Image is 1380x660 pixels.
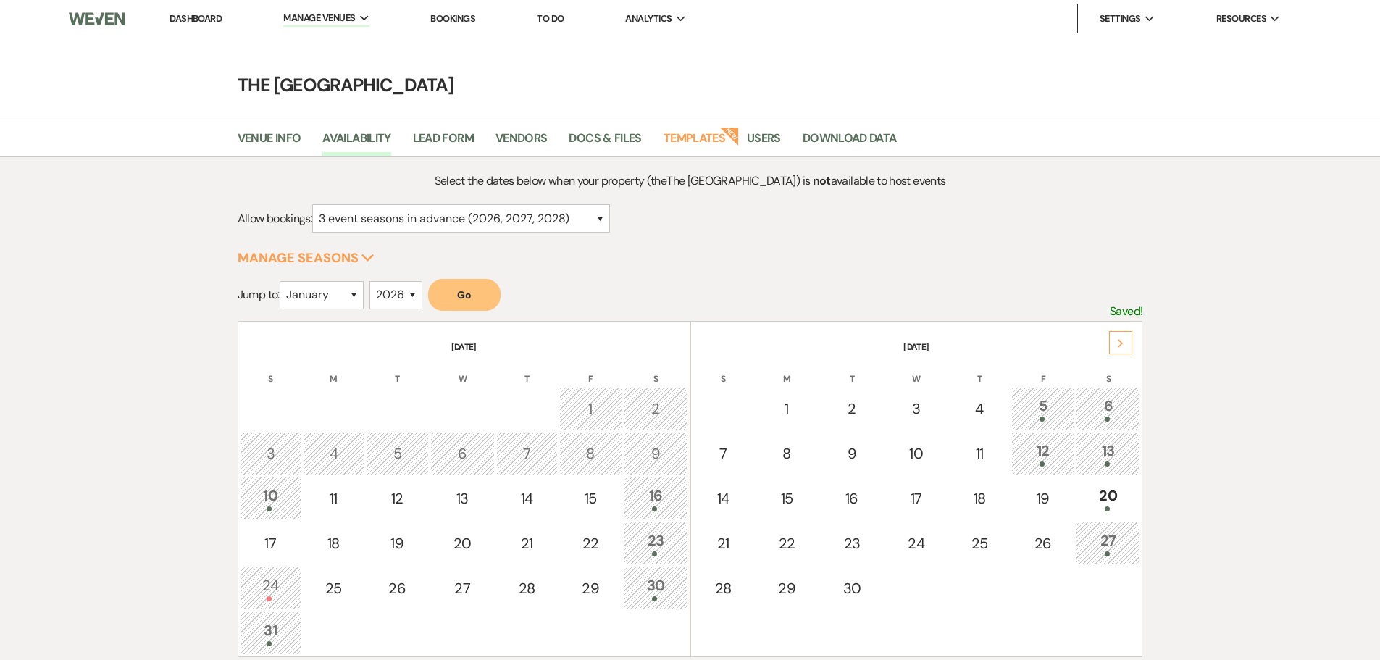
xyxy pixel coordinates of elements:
[248,443,293,464] div: 3
[624,355,688,385] th: S
[438,577,487,599] div: 27
[238,129,301,156] a: Venue Info
[764,577,811,599] div: 29
[430,355,495,385] th: W
[303,355,364,385] th: M
[803,129,897,156] a: Download Data
[428,279,501,311] button: Go
[569,129,641,156] a: Docs & Files
[438,443,487,464] div: 6
[374,532,421,554] div: 19
[893,443,939,464] div: 10
[893,532,939,554] div: 24
[413,129,474,156] a: Lead Form
[504,443,550,464] div: 7
[813,173,831,188] strong: not
[764,488,811,509] div: 15
[238,211,312,226] span: Allow bookings:
[827,443,876,464] div: 9
[827,532,876,554] div: 23
[567,443,614,464] div: 8
[283,11,355,25] span: Manage Venues
[948,355,1010,385] th: T
[1076,355,1140,385] th: S
[827,488,876,509] div: 16
[1084,395,1132,422] div: 6
[496,355,558,385] th: T
[374,577,421,599] div: 26
[1216,12,1266,26] span: Resources
[170,12,222,25] a: Dashboard
[956,532,1002,554] div: 25
[893,398,939,419] div: 3
[819,355,884,385] th: T
[747,129,781,156] a: Users
[567,488,614,509] div: 15
[238,287,280,302] span: Jump to:
[311,443,356,464] div: 4
[1019,440,1066,467] div: 12
[632,575,680,601] div: 30
[430,12,475,25] a: Bookings
[311,532,356,554] div: 18
[885,355,947,385] th: W
[69,4,124,34] img: Weven Logo
[366,355,429,385] th: T
[248,532,293,554] div: 17
[504,488,550,509] div: 14
[701,488,746,509] div: 14
[374,443,421,464] div: 5
[1110,302,1142,321] p: Saved!
[504,532,550,554] div: 21
[632,485,680,511] div: 16
[693,323,1141,354] th: [DATE]
[1019,395,1066,422] div: 5
[1084,485,1132,511] div: 20
[827,398,876,419] div: 2
[322,129,390,156] a: Availability
[701,577,746,599] div: 28
[1019,532,1066,554] div: 26
[827,577,876,599] div: 30
[311,488,356,509] div: 11
[537,12,564,25] a: To Do
[438,488,487,509] div: 13
[756,355,819,385] th: M
[240,323,688,354] th: [DATE]
[693,355,754,385] th: S
[956,398,1002,419] div: 4
[495,129,548,156] a: Vendors
[169,72,1212,98] h4: The [GEOGRAPHIC_DATA]
[248,619,293,646] div: 31
[956,443,1002,464] div: 11
[1084,530,1132,556] div: 27
[719,125,740,146] strong: New
[701,443,746,464] div: 7
[238,251,375,264] button: Manage Seasons
[559,355,622,385] th: F
[567,398,614,419] div: 1
[1100,12,1141,26] span: Settings
[625,12,672,26] span: Analytics
[374,488,421,509] div: 12
[567,532,614,554] div: 22
[248,485,293,511] div: 10
[248,575,293,601] div: 24
[351,172,1029,191] p: Select the dates below when your property (the The [GEOGRAPHIC_DATA] ) is available to host events
[632,530,680,556] div: 23
[1084,440,1132,467] div: 13
[240,355,301,385] th: S
[764,532,811,554] div: 22
[764,398,811,419] div: 1
[632,443,680,464] div: 9
[764,443,811,464] div: 8
[632,398,680,419] div: 2
[504,577,550,599] div: 28
[893,488,939,509] div: 17
[1011,355,1074,385] th: F
[311,577,356,599] div: 25
[1019,488,1066,509] div: 19
[438,532,487,554] div: 20
[956,488,1002,509] div: 18
[701,532,746,554] div: 21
